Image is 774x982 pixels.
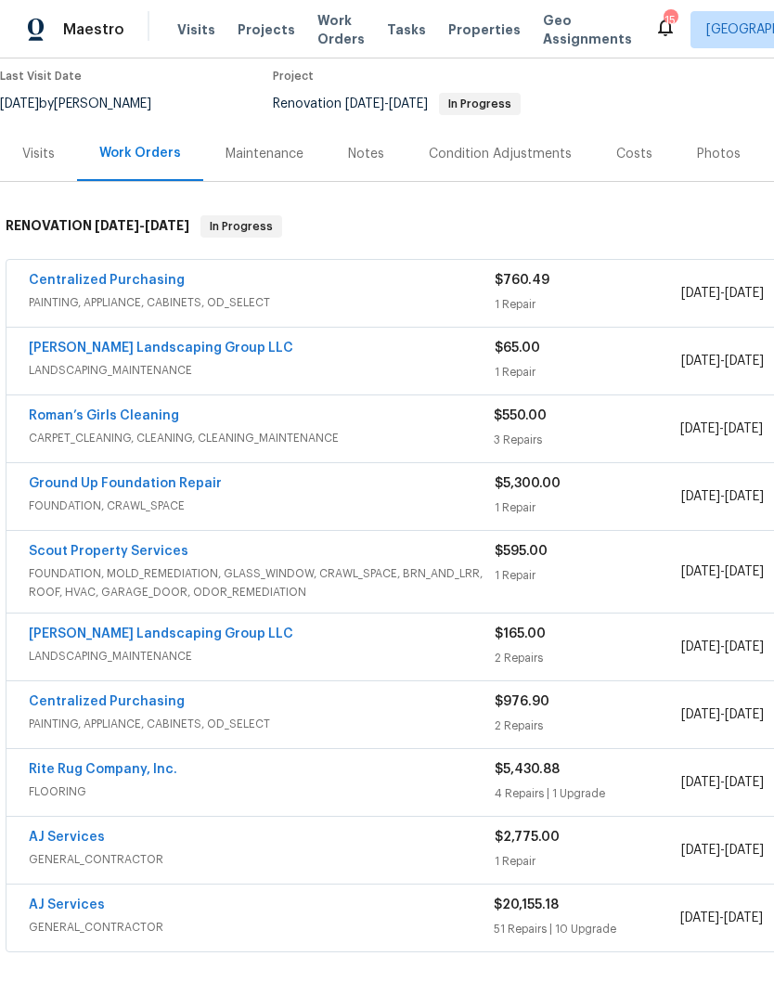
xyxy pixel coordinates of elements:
span: PAINTING, APPLIANCE, CABINETS, OD_SELECT [29,293,495,312]
a: Centralized Purchasing [29,274,185,287]
div: Notes [348,145,384,163]
span: [DATE] [725,708,764,721]
span: [DATE] [680,422,719,435]
span: [DATE] [724,422,763,435]
a: Roman’s Girls Cleaning [29,409,179,422]
div: 15 [664,11,677,30]
span: Project [273,71,314,82]
span: - [681,284,764,303]
span: $760.49 [495,274,549,287]
div: 51 Repairs | 10 Upgrade [494,920,679,938]
span: - [681,562,764,581]
span: [DATE] [681,844,720,857]
span: [DATE] [681,565,720,578]
span: $20,155.18 [494,898,559,911]
span: Maestro [63,20,124,39]
span: PAINTING, APPLIANCE, CABINETS, OD_SELECT [29,715,495,733]
span: LANDSCAPING_MAINTENANCE [29,647,495,665]
div: 2 Repairs [495,649,681,667]
span: FOUNDATION, MOLD_REMEDIATION, GLASS_WINDOW, CRAWL_SPACE, BRN_AND_LRR, ROOF, HVAC, GARAGE_DOOR, OD... [29,564,495,601]
span: GENERAL_CONTRACTOR [29,850,495,869]
span: [DATE] [725,355,764,368]
span: $65.00 [495,342,540,355]
span: CARPET_CLEANING, CLEANING, CLEANING_MAINTENANCE [29,429,494,447]
span: - [680,420,763,438]
a: Rite Rug Company, Inc. [29,763,177,776]
span: Renovation [273,97,521,110]
span: [DATE] [725,844,764,857]
div: 4 Repairs | 1 Upgrade [495,784,681,803]
a: [PERSON_NAME] Landscaping Group LLC [29,342,293,355]
span: - [681,705,764,724]
span: FOUNDATION, CRAWL_SPACE [29,497,495,515]
a: Scout Property Services [29,545,188,558]
div: 3 Repairs [494,431,679,449]
a: Ground Up Foundation Repair [29,477,222,490]
span: [DATE] [725,287,764,300]
span: [DATE] [345,97,384,110]
span: [DATE] [145,219,189,232]
span: [DATE] [681,640,720,653]
span: Geo Assignments [543,11,632,48]
div: 1 Repair [495,363,681,381]
div: 1 Repair [495,852,681,871]
span: [DATE] [389,97,428,110]
span: [DATE] [725,565,764,578]
div: Condition Adjustments [429,145,572,163]
span: [DATE] [95,219,139,232]
span: $5,430.88 [495,763,560,776]
span: $2,775.00 [495,831,560,844]
span: - [345,97,428,110]
span: FLOORING [29,782,495,801]
span: - [681,841,764,859]
span: $976.90 [495,695,549,708]
span: [DATE] [725,490,764,503]
span: Visits [177,20,215,39]
span: $550.00 [494,409,547,422]
div: Work Orders [99,144,181,162]
span: - [681,352,764,370]
span: In Progress [441,98,519,110]
span: [DATE] [681,708,720,721]
div: Maintenance [226,145,303,163]
span: - [681,638,764,656]
div: Visits [22,145,55,163]
a: AJ Services [29,898,105,911]
span: In Progress [202,217,280,236]
span: [DATE] [724,911,763,924]
span: GENERAL_CONTRACTOR [29,918,494,937]
span: Projects [238,20,295,39]
div: 2 Repairs [495,717,681,735]
span: $5,300.00 [495,477,561,490]
a: [PERSON_NAME] Landscaping Group LLC [29,627,293,640]
div: 1 Repair [495,566,681,585]
span: - [95,219,189,232]
div: Costs [616,145,652,163]
h6: RENOVATION [6,215,189,238]
span: [DATE] [681,490,720,503]
div: 1 Repair [495,295,681,314]
span: [DATE] [725,776,764,789]
a: Centralized Purchasing [29,695,185,708]
span: LANDSCAPING_MAINTENANCE [29,361,495,380]
span: - [681,773,764,792]
span: Properties [448,20,521,39]
span: Work Orders [317,11,365,48]
span: $165.00 [495,627,546,640]
span: - [681,487,764,506]
a: AJ Services [29,831,105,844]
span: $595.00 [495,545,548,558]
span: [DATE] [681,287,720,300]
span: [DATE] [680,911,719,924]
div: 1 Repair [495,498,681,517]
div: Photos [697,145,741,163]
span: [DATE] [681,776,720,789]
span: Tasks [387,23,426,36]
span: [DATE] [681,355,720,368]
span: [DATE] [725,640,764,653]
span: - [680,909,763,927]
